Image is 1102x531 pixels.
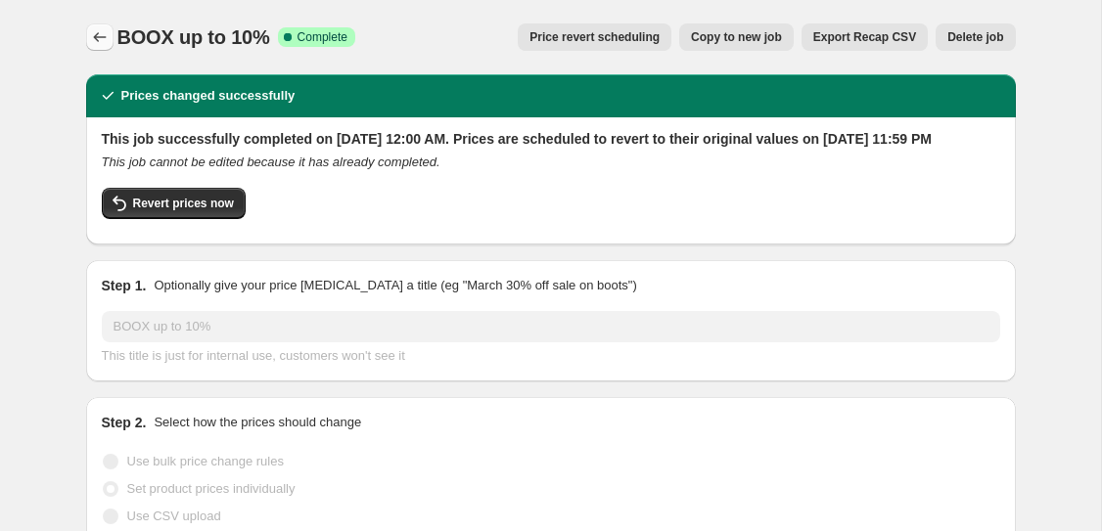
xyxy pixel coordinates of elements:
h2: Step 2. [102,413,147,432]
span: Price revert scheduling [529,29,660,45]
span: Use bulk price change rules [127,454,284,468]
h2: Step 1. [102,276,147,295]
span: Set product prices individually [127,481,296,496]
input: 30% off holiday sale [102,311,1000,342]
span: Use CSV upload [127,509,221,523]
span: Complete [298,29,347,45]
p: Select how the prices should change [154,413,361,432]
span: This title is just for internal use, customers won't see it [102,348,405,363]
i: This job cannot be edited because it has already completed. [102,155,440,169]
span: BOOX up to 10% [117,26,270,48]
button: Export Recap CSV [802,23,928,51]
span: Copy to new job [691,29,782,45]
span: Revert prices now [133,196,234,211]
button: Price revert scheduling [518,23,671,51]
h2: Prices changed successfully [121,86,296,106]
span: Delete job [947,29,1003,45]
button: Copy to new job [679,23,794,51]
button: Delete job [936,23,1015,51]
button: Revert prices now [102,188,246,219]
button: Price change jobs [86,23,114,51]
h2: This job successfully completed on [DATE] 12:00 AM. Prices are scheduled to revert to their origi... [102,129,1000,149]
p: Optionally give your price [MEDICAL_DATA] a title (eg "March 30% off sale on boots") [154,276,636,295]
span: Export Recap CSV [813,29,916,45]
